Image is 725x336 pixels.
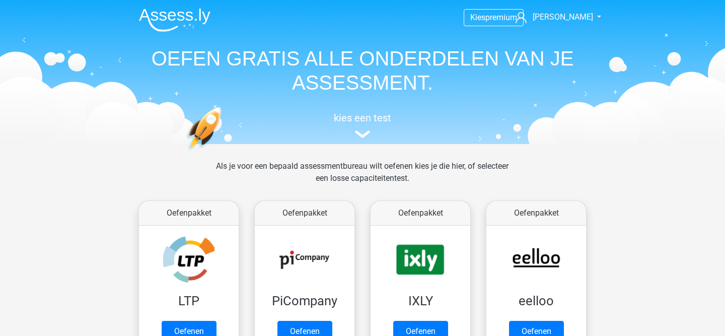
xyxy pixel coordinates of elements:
[131,46,594,95] h1: OEFEN GRATIS ALLE ONDERDELEN VAN JE ASSESSMENT.
[533,12,593,22] span: [PERSON_NAME]
[139,8,210,32] img: Assessly
[355,130,370,138] img: assessment
[470,13,485,22] span: Kies
[485,13,517,22] span: premium
[512,11,594,23] a: [PERSON_NAME]
[131,112,594,139] a: kies een test
[208,160,517,196] div: Als je voor een bepaald assessmentbureau wilt oefenen kies je die hier, of selecteer een losse ca...
[186,107,260,198] img: oefenen
[464,11,523,24] a: Kiespremium
[131,112,594,124] h5: kies een test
